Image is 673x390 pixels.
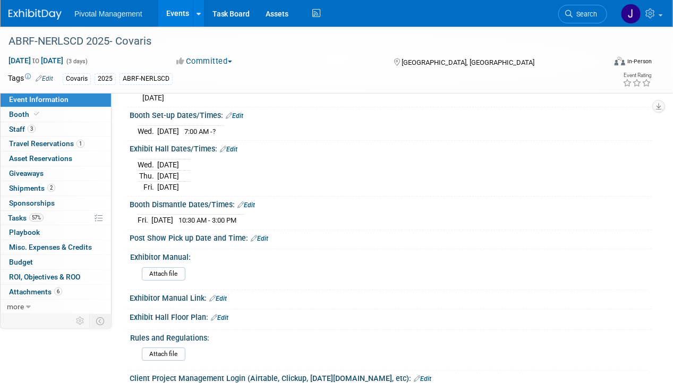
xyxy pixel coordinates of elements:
td: Thu. [138,170,157,181]
td: [DATE] [151,215,173,226]
span: 1 [76,140,84,148]
div: Covaris [63,73,91,84]
td: [DATE] [157,159,179,170]
span: (3 days) [65,58,88,65]
span: Budget [9,258,33,266]
td: [DATE] [157,181,179,192]
a: Staff3 [1,122,111,137]
div: Exhibit Hall Floor Plan: [130,309,652,323]
a: Budget [1,255,111,269]
span: Pivotal Management [74,10,142,18]
td: [DATE] [157,170,179,181]
span: 2 [47,184,55,192]
img: ExhibitDay [8,9,62,20]
a: Asset Reservations [1,151,111,166]
span: 10:30 AM - 3:00 PM [178,216,236,224]
span: more [7,302,24,311]
div: Rules and Regulations: [130,330,647,343]
div: Client Project Management Login (Airtable, Clickup, [DATE][DOMAIN_NAME], etc): [130,370,652,384]
a: Playbook [1,225,111,240]
a: Tasks57% [1,211,111,225]
span: Event Information [9,95,69,104]
a: Booth [1,107,111,122]
span: [DATE] [142,94,164,102]
td: Toggle Event Tabs [90,314,112,328]
div: ABRF-NERLSCD [120,73,173,84]
span: Shipments [9,184,55,192]
div: Exhibitor Manual Link: [130,290,652,304]
a: Search [558,5,607,23]
span: ? [212,128,216,135]
span: [DATE] [DATE] [8,56,64,65]
a: more [1,300,111,314]
td: Fri. [138,215,151,226]
a: Giveaways [1,166,111,181]
span: Search [573,10,597,18]
span: Booth [9,110,41,118]
a: Event Information [1,92,111,107]
span: 7:00 AM - [184,128,216,135]
td: Wed. [138,159,157,170]
a: Edit [251,235,268,242]
button: Committed [173,56,236,67]
div: Booth Dismantle Dates/Times: [130,197,652,210]
a: Edit [209,295,227,302]
span: Tasks [8,214,44,222]
span: 3 [28,125,36,133]
span: Asset Reservations [9,154,72,163]
div: Exhibit Hall Dates/Times: [130,141,652,155]
a: Edit [226,112,243,120]
a: Edit [220,146,237,153]
div: Booth Set-up Dates/Times: [130,107,652,121]
a: Edit [237,201,255,209]
div: In-Person [627,57,652,65]
span: 6 [54,287,62,295]
a: Sponsorships [1,196,111,210]
span: Staff [9,125,36,133]
span: Misc. Expenses & Credits [9,243,92,251]
a: Edit [36,75,53,82]
a: Travel Reservations1 [1,137,111,151]
a: Misc. Expenses & Credits [1,240,111,255]
a: ROI, Objectives & ROO [1,270,111,284]
a: Edit [211,314,228,321]
td: Wed. [138,125,157,137]
span: Playbook [9,228,40,236]
td: Personalize Event Tab Strip [71,314,90,328]
div: 2025 [95,73,116,84]
span: [GEOGRAPHIC_DATA], [GEOGRAPHIC_DATA] [402,58,535,66]
div: Event Format [558,55,652,71]
td: Fri. [138,181,157,192]
div: Exhibitor Manual: [130,249,647,262]
img: Format-Inperson.png [615,57,625,65]
a: Attachments6 [1,285,111,299]
span: Travel Reservations [9,139,84,148]
span: 57% [29,214,44,222]
div: Event Rating [623,73,651,78]
td: Tags [8,73,53,85]
div: Post Show Pick up Date and Time: [130,230,652,244]
a: Shipments2 [1,181,111,196]
i: Booth reservation complete [34,111,39,117]
span: Giveaways [9,169,44,177]
span: to [31,56,41,65]
td: [DATE] [157,125,179,137]
span: ROI, Objectives & ROO [9,273,80,281]
div: ABRF-NERLSCD 2025- Covaris [5,32,597,51]
span: Sponsorships [9,199,55,207]
img: Jessica Gatton [621,4,641,24]
span: Attachments [9,287,62,296]
a: Edit [414,375,431,383]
